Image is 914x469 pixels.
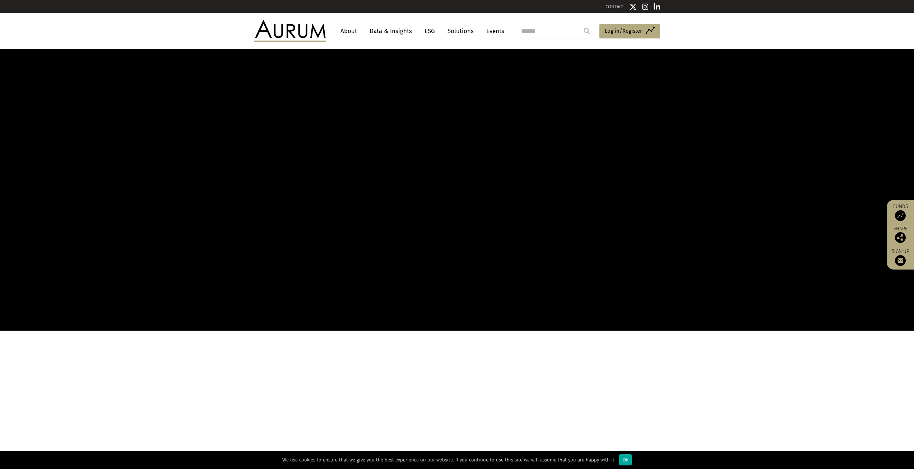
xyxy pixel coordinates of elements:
div: Share [890,226,910,243]
a: CONTACT [606,4,624,9]
img: Instagram icon [642,3,649,10]
a: Log in/Register [599,24,660,39]
a: Funds [890,203,910,221]
img: Share this post [895,232,906,243]
img: Sign up to our newsletter [895,255,906,266]
img: Aurum [254,20,326,42]
img: Twitter icon [630,3,637,10]
div: Ok [619,454,632,465]
a: Sign up [890,248,910,266]
input: Submit [580,24,594,38]
a: ESG [421,24,439,38]
a: Solutions [444,24,477,38]
a: Events [483,24,504,38]
img: Linkedin icon [654,3,660,10]
a: About [337,24,361,38]
a: Data & Insights [366,24,416,38]
img: Access Funds [895,210,906,221]
span: Log in/Register [605,27,642,35]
